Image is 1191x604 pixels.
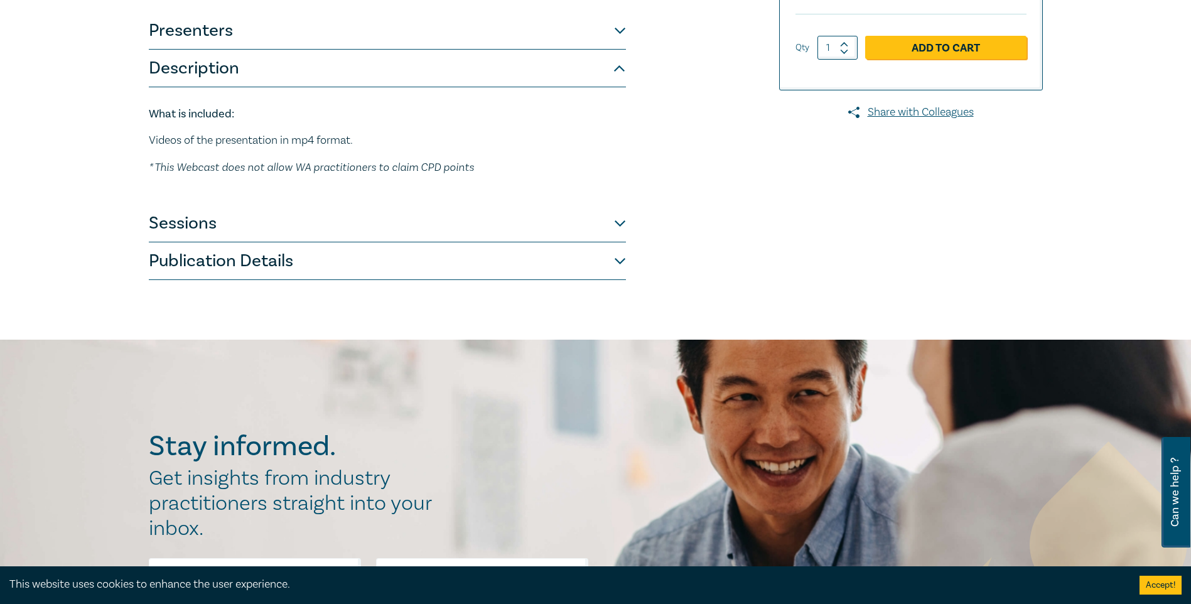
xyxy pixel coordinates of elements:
strong: What is included: [149,107,234,121]
input: First Name* [149,558,361,588]
span: Can we help ? [1169,445,1181,540]
div: This website uses cookies to enhance the user experience. [9,576,1121,593]
p: Videos of the presentation in mp4 format. [149,132,626,149]
button: Accept cookies [1140,576,1182,595]
em: * This Webcast does not allow WA practitioners to claim CPD points [149,160,474,173]
label: Qty [795,41,809,55]
button: Sessions [149,205,626,242]
button: Description [149,50,626,87]
button: Publication Details [149,242,626,280]
a: Add to Cart [865,36,1027,60]
h2: Stay informed. [149,430,445,463]
button: Presenters [149,12,626,50]
input: 1 [817,36,858,60]
input: Last Name* [376,558,588,588]
a: Share with Colleagues [779,104,1043,121]
h2: Get insights from industry practitioners straight into your inbox. [149,466,445,541]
